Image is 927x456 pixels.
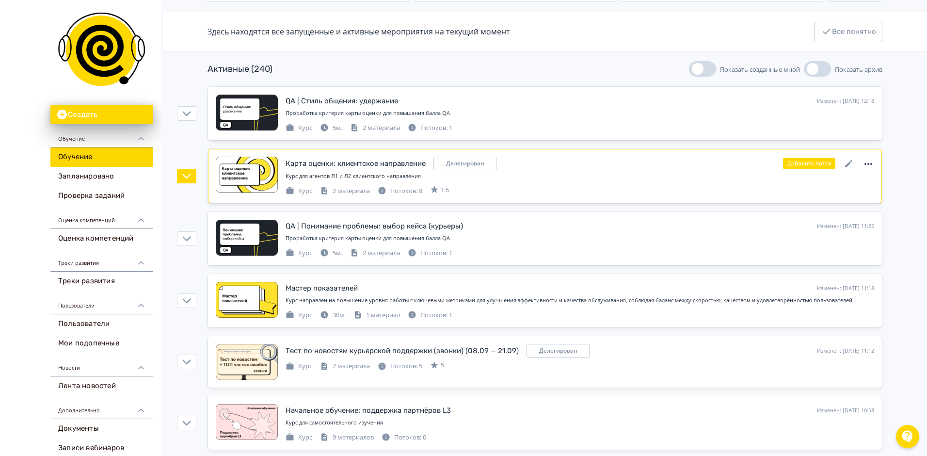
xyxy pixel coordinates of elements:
[783,158,835,169] button: Добавить поток
[50,353,153,376] div: Новости
[320,433,374,442] div: 9 материалов
[50,314,153,334] a: Пользователи
[286,221,463,232] div: QA | Понимание проблемы: выбор кейса (курьеры)
[433,157,496,170] div: shared
[50,396,153,419] div: Дополнительно
[50,105,153,124] button: Создать
[333,123,342,132] span: 5м.
[50,167,153,186] a: Запланировано
[286,248,312,258] div: Курс
[286,296,874,305] div: Курс направлен на повышение уровня работы с ключевыми метриками для улучшения эффективности и кач...
[286,361,312,371] div: Курс
[50,334,153,353] a: Мои подопечные
[208,63,272,76] div: Активные (240)
[814,22,882,41] button: Все понятно
[286,172,874,180] div: Курс для агентов Л1 и Л2 клиентского направления
[286,310,312,320] div: Курс
[378,361,422,371] div: Потоков: 5
[50,186,153,206] a: Проверка заданий
[286,123,312,133] div: Курс
[382,433,426,442] div: Потоков: 0
[286,234,874,243] div: Проработка критерия карты оценки для повышения балла QA
[286,433,312,442] div: Курс
[50,206,153,229] div: Оценка компетенций
[208,26,510,37] div: Здесь находятся все запущенные и активные мероприятия на текущий момент
[835,65,882,74] span: Показать архив
[50,147,153,167] a: Обучение
[350,248,400,258] div: 2 материала
[286,419,874,427] div: Курс для самостоятельного изучения
[320,361,370,371] div: 2 материала
[50,124,153,147] div: Обучение
[286,158,426,169] div: Карта оценки: клиентское направление
[58,6,145,93] img: https://files.teachbase.ru/system/slaveaccount/36146/logo/medium-b1818ddb8e1247e7d73a01cb0ce77a0b...
[50,248,153,272] div: Треки развития
[50,376,153,396] a: Лента новостей
[817,222,874,230] div: Изменен: [DATE] 11:25
[333,248,342,257] span: 5м.
[286,345,519,357] div: Тест по новостям курьерской поддержки (звонки) (08.09 — 21.09)
[350,123,400,133] div: 2 материала
[50,291,153,314] div: Пользователи
[50,229,153,248] a: Оценка компетенций
[286,405,451,416] div: Начальное обучение: поддержка партнёров L3
[720,65,800,74] span: Показать созданные мной
[286,109,874,117] div: Проработка критерия карты оценки для повышения балла QA
[441,360,444,370] span: 5
[408,123,452,133] div: Потоков: 1
[408,310,452,320] div: Потоков: 1
[286,283,358,294] div: Мастер показателей
[817,97,874,105] div: Изменен: [DATE] 12:18
[286,186,312,196] div: Курс
[378,186,422,196] div: Потоков: 8
[50,419,153,439] a: Документы
[817,407,874,415] div: Изменен: [DATE] 10:58
[333,310,346,319] span: 30м.
[441,185,449,195] span: 1.5
[527,344,590,358] div: shared
[50,272,153,291] a: Треки развития
[817,284,874,293] div: Изменен: [DATE] 11:18
[286,96,398,107] div: QA | Стиль общения: удержание
[353,310,400,320] div: 1 материал
[320,186,370,196] div: 2 материала
[817,347,874,355] div: Изменен: [DATE] 11:12
[408,248,452,258] div: Потоков: 1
